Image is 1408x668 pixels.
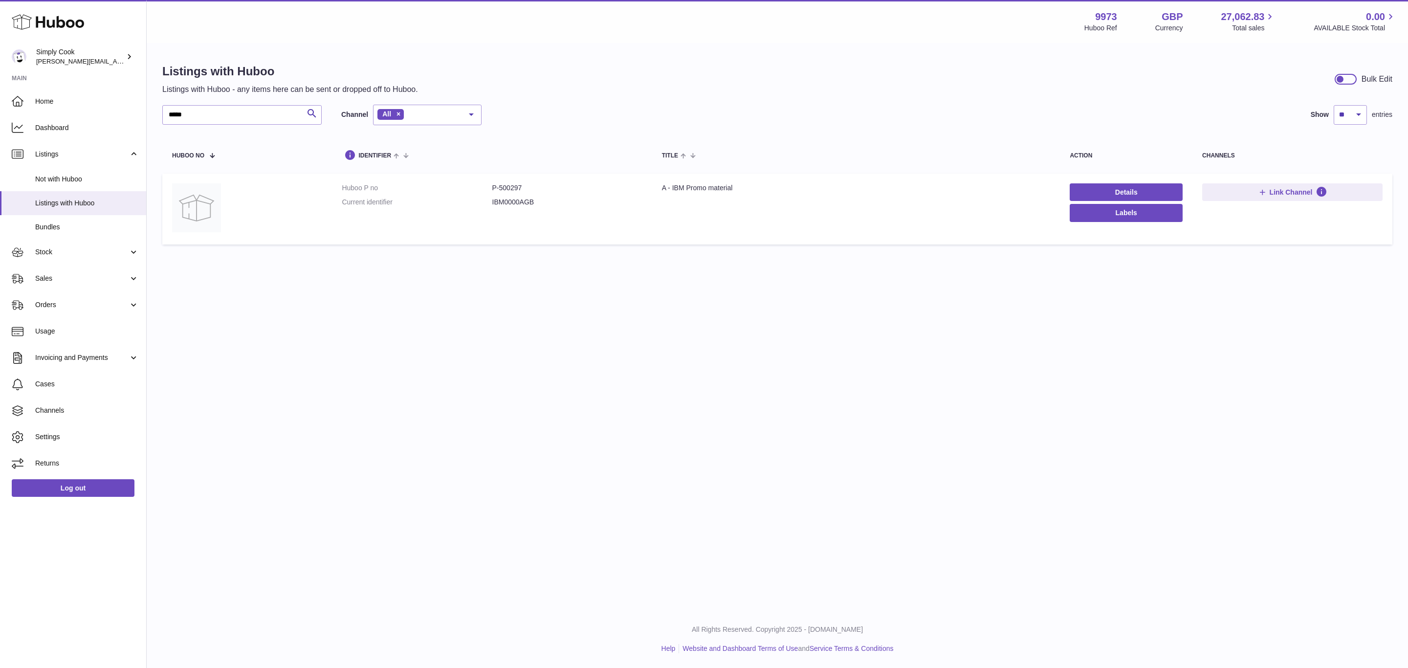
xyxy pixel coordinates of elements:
[35,379,139,389] span: Cases
[342,198,492,207] dt: Current identifier
[1221,10,1276,33] a: 27,062.83 Total sales
[35,406,139,415] span: Channels
[172,183,221,232] img: A - IBM Promo material
[1221,10,1264,23] span: 27,062.83
[35,247,129,257] span: Stock
[1314,23,1396,33] span: AVAILABLE Stock Total
[162,64,418,79] h1: Listings with Huboo
[1232,23,1276,33] span: Total sales
[35,175,139,184] span: Not with Huboo
[162,84,418,95] p: Listings with Huboo - any items here can be sent or dropped off to Huboo.
[1366,10,1385,23] span: 0.00
[12,49,26,64] img: emma@simplycook.com
[1314,10,1396,33] a: 0.00 AVAILABLE Stock Total
[172,153,204,159] span: Huboo no
[1155,23,1183,33] div: Currency
[35,432,139,442] span: Settings
[35,327,139,336] span: Usage
[382,110,391,118] span: All
[12,479,134,497] a: Log out
[154,625,1400,634] p: All Rights Reserved. Copyright 2025 - [DOMAIN_NAME]
[679,644,893,653] li: and
[662,153,678,159] span: title
[492,198,642,207] dd: IBM0000AGB
[35,199,139,208] span: Listings with Huboo
[35,459,139,468] span: Returns
[1162,10,1183,23] strong: GBP
[1095,10,1117,23] strong: 9973
[1202,183,1383,201] button: Link Channel
[1270,188,1313,197] span: Link Channel
[1362,74,1392,85] div: Bulk Edit
[36,47,124,66] div: Simply Cook
[35,353,129,362] span: Invoicing and Payments
[492,183,642,193] dd: P-500297
[1311,110,1329,119] label: Show
[35,123,139,133] span: Dashboard
[810,645,894,652] a: Service Terms & Conditions
[358,153,391,159] span: identifier
[1070,153,1183,159] div: action
[662,183,1051,193] div: A - IBM Promo material
[661,645,676,652] a: Help
[1070,183,1183,201] a: Details
[1084,23,1117,33] div: Huboo Ref
[341,110,368,119] label: Channel
[36,57,196,65] span: [PERSON_NAME][EMAIL_ADDRESS][DOMAIN_NAME]
[35,223,139,232] span: Bundles
[35,300,129,310] span: Orders
[342,183,492,193] dt: Huboo P no
[35,274,129,283] span: Sales
[682,645,798,652] a: Website and Dashboard Terms of Use
[35,150,129,159] span: Listings
[1070,204,1183,222] button: Labels
[35,97,139,106] span: Home
[1372,110,1392,119] span: entries
[1202,153,1383,159] div: channels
